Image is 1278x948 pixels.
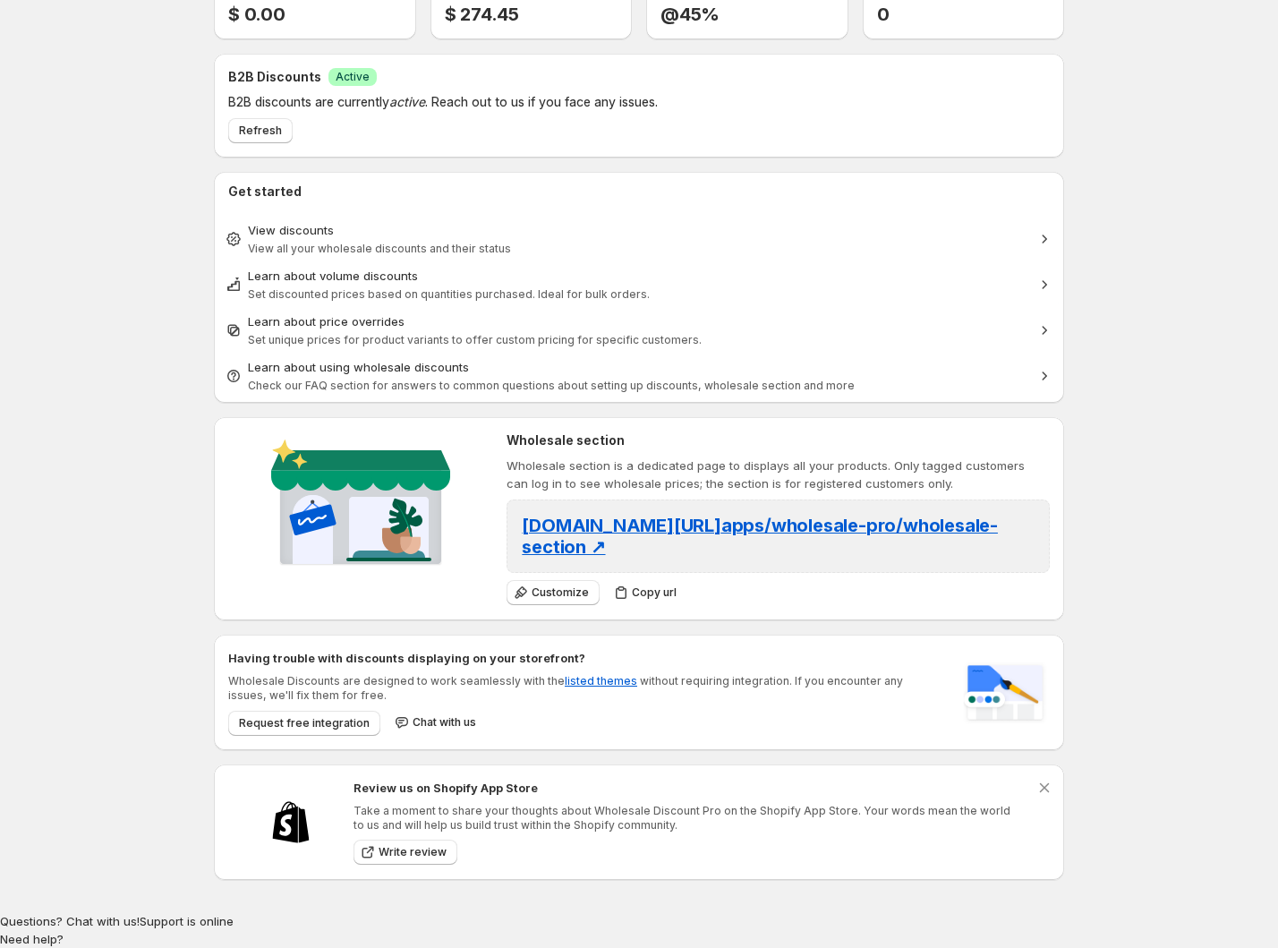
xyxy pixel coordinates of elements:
[228,649,942,667] h2: Having trouble with discounts displaying on your storefront?
[248,267,1030,285] div: Learn about volume discounts
[445,4,633,25] h2: $ 274.45
[248,312,1030,330] div: Learn about price overrides
[607,580,687,605] button: Copy url
[1032,775,1057,800] button: Dismiss notification
[507,457,1050,492] p: Wholesale section is a dedicated page to displays all your products. Only tagged customers can lo...
[248,287,650,301] span: Set discounted prices based on quantities purchased. Ideal for bulk orders.
[632,585,677,600] span: Copy url
[522,515,998,558] span: [DOMAIN_NAME][URL] apps/wholesale-pro/wholesale-section ↗
[228,93,942,111] p: B2B discounts are currently . Reach out to us if you face any issues.
[389,94,425,109] em: active
[877,4,1065,25] h2: 0
[248,333,702,346] span: Set unique prices for product variants to offer custom pricing for specific customers.
[507,431,1050,449] h2: Wholesale section
[248,358,1030,376] div: Learn about using wholesale discounts
[228,183,1050,201] h2: Get started
[354,779,1010,797] h2: Review us on Shopify App Store
[239,124,282,138] span: Refresh
[388,710,487,735] button: Chat with us
[522,520,998,556] a: [DOMAIN_NAME][URL]apps/wholesale-pro/wholesale-section ↗
[228,711,380,736] button: Request free integration
[248,242,511,255] span: View all your wholesale discounts and their status
[507,580,600,605] button: Customize
[228,674,942,703] p: Wholesale Discounts are designed to work seamlessly with the without requiring integration. If yo...
[565,674,637,688] a: listed themes
[228,4,416,25] h2: $ 0.00
[228,118,293,143] button: Refresh
[532,585,589,600] span: Customize
[354,804,1010,833] p: Take a moment to share your thoughts about Wholesale Discount Pro on the Shopify App Store. Your ...
[248,221,1030,239] div: View discounts
[140,914,234,928] span: Support is online
[228,68,321,86] h2: B2B Discounts
[413,715,476,730] span: Chat with us
[264,431,457,580] img: Wholesale section
[239,716,370,730] span: Request free integration
[248,379,855,392] span: Check our FAQ section for answers to common questions about setting up discounts, wholesale secti...
[354,840,457,865] a: Write review
[379,845,447,859] span: Write review
[336,70,370,84] span: Active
